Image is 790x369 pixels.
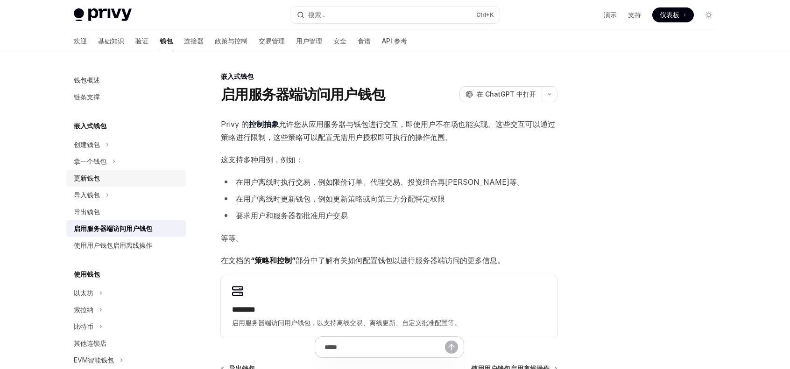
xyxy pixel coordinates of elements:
font: 在文档的 [221,256,251,265]
font: 支持 [628,11,641,19]
font: “策略和控制” [251,256,296,265]
font: 用户管理 [296,37,322,45]
a: 基础知识 [98,30,124,52]
a: API 参考 [382,30,407,52]
a: **** ***启用服务器端访问用户钱包，以支持离线交易、离线更新、自定义批准配置等。 [221,276,557,338]
font: 钱包概述 [74,76,100,84]
a: 政策与控制 [215,30,247,52]
font: 验证 [135,37,148,45]
font: EVM智能钱包 [74,356,114,364]
font: 政策与控制 [215,37,247,45]
font: 启用服务器端访问用户钱包，以支持离线交易、离线更新、自定义批准配置等。 [232,319,461,327]
font: 比特币 [74,322,93,330]
a: 仪表板 [652,7,694,22]
a: 用户管理 [296,30,322,52]
font: 嵌入式钱包 [74,122,106,130]
a: 导出钱包 [66,203,186,220]
a: 连接器 [184,30,204,52]
font: +K [486,11,494,18]
img: 灯光标志 [74,8,132,21]
font: 在用户离线时更新钱包，例如更新策略或向第三方分配特定权限 [236,194,445,203]
font: 基础知识 [98,37,124,45]
font: 启用服务器端访问用户钱包 [221,86,385,103]
a: 启用服务器端访问用户钱包 [66,220,186,237]
font: 部分中了解有关如何配置钱包以进行服务器端访问的更多信息。 [296,256,505,265]
font: 在用户离线时执行交易，例如限价订单、代理交易、投资组合再[PERSON_NAME]等。 [236,177,524,187]
font: 使用用户钱包启用离线操作 [74,241,152,249]
font: 以太坊 [74,289,93,297]
font: 欢迎 [74,37,87,45]
font: 连接器 [184,37,204,45]
button: 切换暗模式 [701,7,716,22]
a: 使用用户钱包启用离线操作 [66,237,186,254]
a: 验证 [135,30,148,52]
a: 交易管理 [259,30,285,52]
button: 发送消息 [445,341,458,354]
font: 仪表板 [660,11,679,19]
font: 更新钱包 [74,174,100,182]
a: 其他连锁店 [66,335,186,352]
button: 搜索...Ctrl+K [290,7,500,23]
font: 创建钱包 [74,140,100,148]
font: 拿一个钱包 [74,157,106,165]
font: 这支持多种用例，例如： [221,155,303,164]
a: 安全 [333,30,346,52]
font: 食谱 [358,37,371,45]
font: Privy 的 [221,119,249,129]
font: 导入钱包 [74,191,100,199]
font: 导出钱包 [74,208,100,216]
font: 链条支撑 [74,93,100,101]
a: 链条支撑 [66,89,186,105]
a: 演示 [604,10,617,20]
font: 钱包 [160,37,173,45]
font: 搜索... [308,11,325,19]
font: 启用服务器端访问用户钱包 [74,224,152,232]
a: 钱包概述 [66,72,186,89]
font: 等等。 [221,233,243,243]
font: 嵌入式钱包 [221,72,254,80]
font: 安全 [333,37,346,45]
a: 食谱 [358,30,371,52]
font: 交易管理 [259,37,285,45]
button: 在 ChatGPT 中打开 [459,86,542,102]
font: 在 ChatGPT 中打开 [477,90,536,98]
font: 使用钱包 [74,270,100,278]
font: 演示 [604,11,617,19]
font: Ctrl [476,11,486,18]
font: 其他连锁店 [74,339,106,347]
a: 欢迎 [74,30,87,52]
font: API 参考 [382,37,407,45]
font: 要求用户和服务器都批准用户交易 [236,211,348,220]
font: 允许您从应用服务器与钱包进行交互，即使用户不在场也能实现。这些交互可以通过策略进行限制，这些策略可以配置无需用户授权即可执行的操作范围。 [221,119,555,142]
font: 索拉纳 [74,306,93,313]
a: 支持 [628,10,641,20]
a: 控制抽象 [249,119,279,129]
a: 更新钱包 [66,170,186,187]
a: 钱包 [160,30,173,52]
